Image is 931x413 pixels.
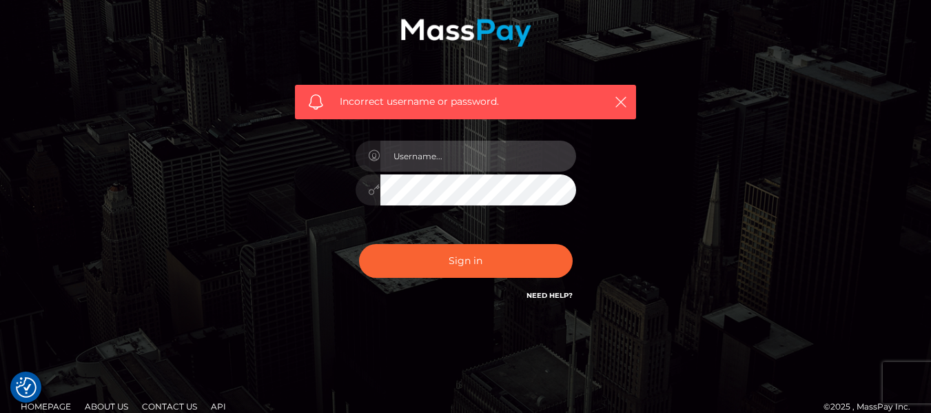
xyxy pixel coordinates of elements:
[526,291,573,300] a: Need Help?
[380,141,576,172] input: Username...
[16,377,37,398] img: Revisit consent button
[16,377,37,398] button: Consent Preferences
[340,94,591,109] span: Incorrect username or password.
[359,244,573,278] button: Sign in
